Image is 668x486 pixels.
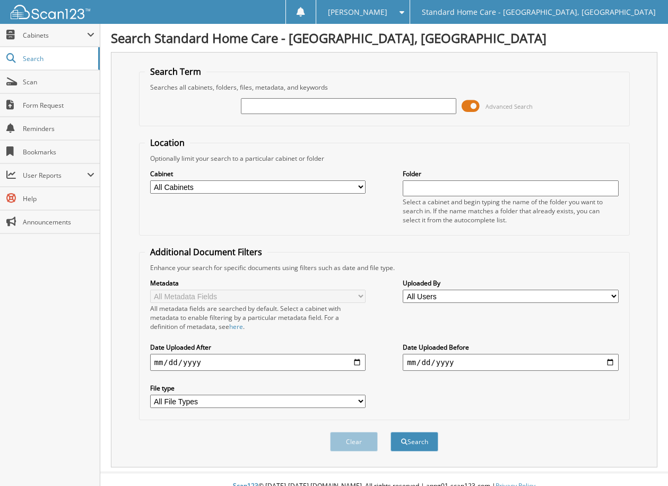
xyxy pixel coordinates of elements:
iframe: Chat Widget [615,435,668,486]
legend: Search Term [145,66,206,77]
legend: Additional Document Filters [145,246,267,258]
span: Search [23,54,93,63]
label: Date Uploaded After [150,343,366,352]
button: Search [391,432,438,452]
span: Scan [23,77,94,86]
span: Advanced Search [485,102,533,110]
label: Date Uploaded Before [403,343,618,352]
span: Form Request [23,101,94,110]
input: start [150,354,366,371]
div: Select a cabinet and begin typing the name of the folder you want to search in. If the name match... [403,197,618,224]
div: Enhance your search for specific documents using filters such as date and file type. [145,263,624,272]
span: Help [23,194,94,203]
input: end [403,354,618,371]
h1: Search Standard Home Care - [GEOGRAPHIC_DATA], [GEOGRAPHIC_DATA] [111,29,657,47]
label: Uploaded By [403,279,618,288]
legend: Location [145,137,190,149]
label: File type [150,384,366,393]
div: Optionally limit your search to a particular cabinet or folder [145,154,624,163]
div: All metadata fields are searched by default. Select a cabinet with metadata to enable filtering b... [150,304,366,331]
div: Searches all cabinets, folders, files, metadata, and keywords [145,83,624,92]
img: scan123-logo-white.svg [11,5,90,19]
span: User Reports [23,171,87,180]
span: Announcements [23,218,94,227]
span: [PERSON_NAME] [328,9,387,15]
span: Standard Home Care - [GEOGRAPHIC_DATA], [GEOGRAPHIC_DATA] [422,9,656,15]
label: Folder [403,169,618,178]
a: here [229,322,243,331]
span: Bookmarks [23,147,94,157]
button: Clear [330,432,378,452]
label: Metadata [150,279,366,288]
span: Cabinets [23,31,87,40]
label: Cabinet [150,169,366,178]
span: Reminders [23,124,94,133]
